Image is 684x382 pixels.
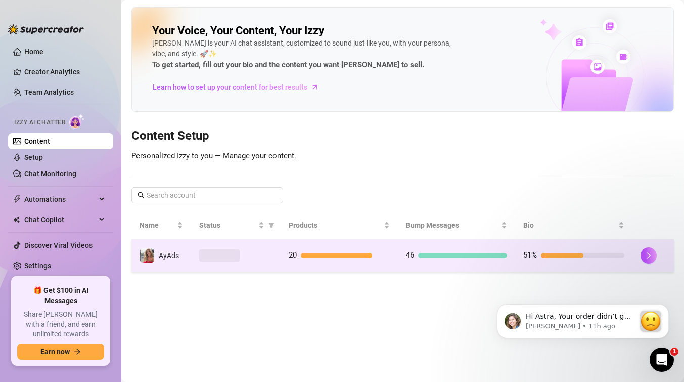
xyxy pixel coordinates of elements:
[517,8,673,111] img: ai-chatter-content-library-cLFOSyPT.png
[14,314,36,321] span: Home
[152,38,455,71] div: [PERSON_NAME] is your AI chat assistant, customized to sound just like you, with your persona, vi...
[641,247,657,264] button: right
[138,192,145,199] span: search
[523,250,537,260] span: 51%
[17,310,104,339] span: Share [PERSON_NAME] with a friend, and earn unlimited rewards
[69,114,85,129] img: AI Chatter
[13,195,21,203] span: thunderbolt
[191,211,281,239] th: Status
[21,286,169,307] div: Accessing OnlyFans Accounts with the Supercreator Desktop App
[24,88,74,96] a: Team Analytics
[44,38,153,47] p: Message from Ella, sent 11h ago
[152,79,327,95] a: Learn how to set up your content for best results
[515,211,632,239] th: Bio
[24,169,76,178] a: Chat Monitoring
[310,82,320,92] span: arrow-right
[289,220,382,231] span: Products
[147,190,269,201] input: Search account
[21,267,169,278] div: Instructions to set up Izzy AI
[40,348,70,356] span: Earn now
[268,222,275,228] span: filter
[645,252,652,259] span: right
[17,286,104,306] span: 🎁 Get $100 in AI Messages
[51,289,101,329] button: Messages
[59,314,94,321] span: Messages
[140,220,175,231] span: Name
[74,348,81,355] span: arrow-right
[153,81,307,93] span: Learn how to set up your content for best results
[21,138,169,149] div: We typically reply in a few hours
[131,128,674,144] h3: Content Setup
[670,348,678,356] span: 1
[118,314,134,321] span: Help
[406,220,499,231] span: Bump Messages
[24,191,96,207] span: Automations
[20,20,88,34] img: logo
[15,187,188,206] a: 📢 Join Our Telegram Channel
[15,220,188,240] button: Search for help
[20,72,182,89] p: Hi Astra 👋
[101,289,152,329] button: Help
[406,250,414,260] span: 46
[44,28,153,207] span: Hi Astra, Your order didn’t go through :slightly_frowning_face: Unfortunately, your order has bee...
[131,211,191,239] th: Name
[159,251,179,260] span: AyAds
[24,262,51,270] a: Settings
[266,218,277,233] span: filter
[289,250,297,260] span: 20
[398,211,515,239] th: Bump Messages
[152,60,424,69] strong: To get started, fill out your bio and the content you want [PERSON_NAME] to sell.
[13,216,20,223] img: Chat Copilot
[108,16,128,36] img: Profile image for Ella
[24,153,43,161] a: Setup
[15,244,188,263] div: Super Mass
[10,119,192,157] div: Send us a messageWe typically reply in a few hours
[140,248,154,263] img: AyAds
[523,220,616,231] span: Bio
[24,64,105,80] a: Creator Analytics
[15,282,188,311] div: Accessing OnlyFans Accounts with the Supercreator Desktop App
[650,348,674,372] iframe: Intercom live chat
[147,16,167,36] div: Profile image for Joe
[17,344,104,360] button: Earn nowarrow-right
[21,225,82,236] span: Search for help
[24,137,50,145] a: Content
[127,16,148,36] img: Profile image for Giselle
[21,191,169,202] div: 📢 Join Our Telegram Channel
[167,314,187,321] span: News
[21,128,169,138] div: Send us a message
[8,24,84,34] img: logo-BBDzfeDw.svg
[281,211,398,239] th: Products
[15,263,188,282] div: Instructions to set up Izzy AI
[152,24,324,38] h2: Your Voice, Your Content, Your Izzy
[152,289,202,329] button: News
[21,248,169,259] div: Super Mass
[24,211,96,228] span: Chat Copilot
[482,284,684,355] iframe: Intercom notifications message
[199,220,256,231] span: Status
[20,89,182,106] p: How can we help?
[24,48,43,56] a: Home
[14,118,65,128] span: Izzy AI Chatter
[24,241,93,249] a: Discover Viral Videos
[131,151,296,160] span: Personalized Izzy to you — Manage your content.
[174,16,192,34] div: Close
